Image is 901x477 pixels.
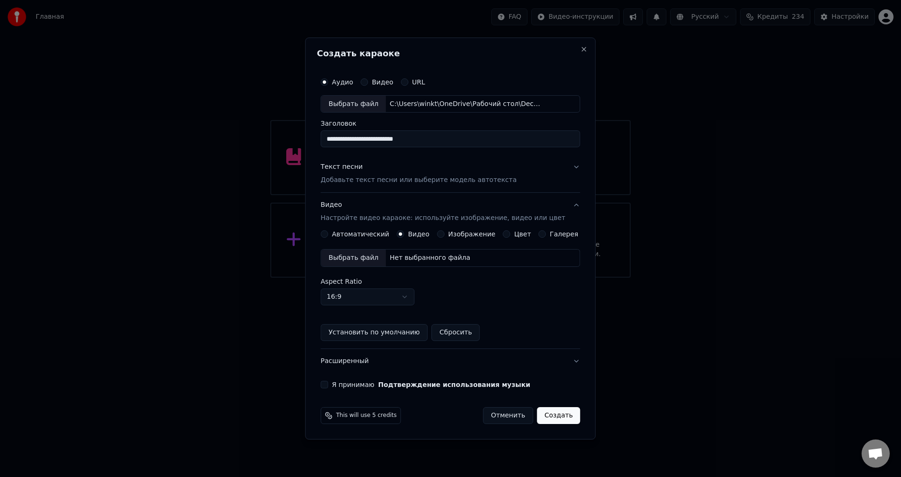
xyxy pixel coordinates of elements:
[321,163,363,172] div: Текст песни
[514,231,531,237] label: Цвет
[332,231,389,237] label: Автоматический
[537,407,580,424] button: Создать
[321,250,386,266] div: Выбрать файл
[378,381,530,388] button: Я принимаю
[321,201,565,223] div: Видео
[332,79,353,85] label: Аудио
[432,324,480,341] button: Сбросить
[317,49,584,58] h2: Создать караоке
[483,407,533,424] button: Отменить
[372,79,393,85] label: Видео
[386,99,545,109] div: C:\Users\winkt\OneDrive\Рабочий стол\Decade\Youka\Ол [PERSON_NAME] - [PERSON_NAME]\[PERSON_NAME] ...
[412,79,425,85] label: URL
[336,412,397,419] span: This will use 5 credits
[321,121,580,127] label: Заголовок
[321,230,580,348] div: ВидеоНастройте видео караоке: используйте изображение, видео или цвет
[321,96,386,113] div: Выбрать файл
[321,193,580,231] button: ВидеоНастройте видео караоке: используйте изображение, видео или цвет
[321,349,580,373] button: Расширенный
[321,278,580,285] label: Aspect Ratio
[321,324,428,341] button: Установить по умолчанию
[321,213,565,223] p: Настройте видео караоке: используйте изображение, видео или цвет
[332,381,530,388] label: Я принимаю
[448,231,496,237] label: Изображение
[408,231,429,237] label: Видео
[386,253,474,263] div: Нет выбранного файла
[321,176,517,185] p: Добавьте текст песни или выберите модель автотекста
[550,231,579,237] label: Галерея
[321,155,580,193] button: Текст песниДобавьте текст песни или выберите модель автотекста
